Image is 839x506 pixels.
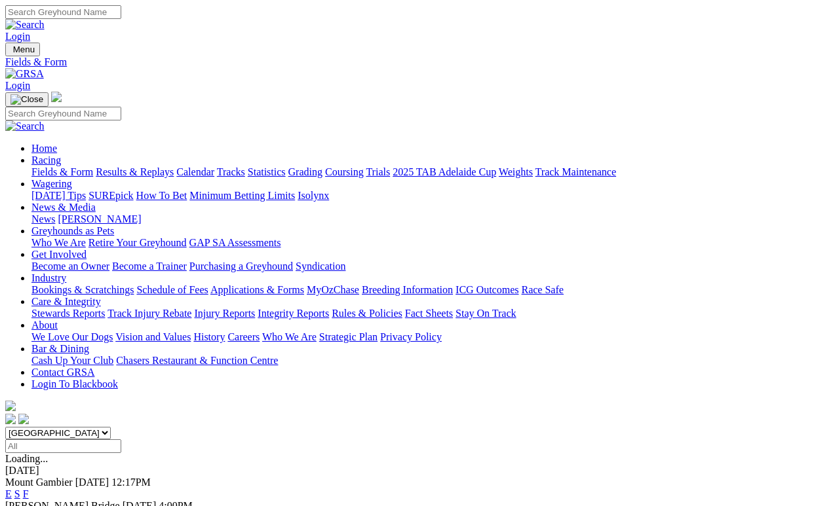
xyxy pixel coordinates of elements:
[262,331,317,342] a: Who We Are
[31,166,93,177] a: Fields & Form
[31,237,834,249] div: Greyhounds as Pets
[136,190,187,201] a: How To Bet
[31,355,113,366] a: Cash Up Your Club
[14,488,20,499] a: S
[31,178,72,189] a: Wagering
[5,439,121,453] input: Select date
[115,331,191,342] a: Vision and Values
[31,213,55,225] a: News
[5,19,45,31] img: Search
[288,166,322,177] a: Grading
[5,453,48,464] span: Loading...
[227,331,260,342] a: Careers
[31,261,109,272] a: Become an Owner
[31,154,61,166] a: Racing
[5,414,16,424] img: facebook.svg
[58,213,141,225] a: [PERSON_NAME]
[31,308,834,319] div: Care & Integrity
[248,166,286,177] a: Statistics
[88,190,133,201] a: SUREpick
[405,308,453,319] a: Fact Sheets
[112,261,187,272] a: Become a Trainer
[499,166,533,177] a: Weights
[366,166,390,177] a: Trials
[176,166,214,177] a: Calendar
[193,331,225,342] a: History
[5,107,121,120] input: Search
[136,284,208,295] a: Schedule of Fees
[393,166,496,177] a: 2025 TAB Adelaide Cup
[107,308,191,319] a: Track Injury Rebate
[307,284,359,295] a: MyOzChase
[325,166,364,177] a: Coursing
[210,284,304,295] a: Applications & Forms
[5,465,834,477] div: [DATE]
[189,261,293,272] a: Purchasing a Greyhound
[5,120,45,132] img: Search
[5,488,12,499] a: E
[5,43,40,56] button: Toggle navigation
[31,296,101,307] a: Care & Integrity
[31,190,86,201] a: [DATE] Tips
[31,284,834,296] div: Industry
[31,378,118,389] a: Login To Blackbook
[31,237,86,248] a: Who We Are
[31,331,113,342] a: We Love Our Dogs
[31,213,834,225] div: News & Media
[31,343,89,354] a: Bar & Dining
[31,319,58,331] a: About
[5,401,16,411] img: logo-grsa-white.png
[456,308,516,319] a: Stay On Track
[18,414,29,424] img: twitter.svg
[31,202,96,213] a: News & Media
[536,166,616,177] a: Track Maintenance
[31,331,834,343] div: About
[10,94,43,105] img: Close
[319,331,378,342] a: Strategic Plan
[5,56,834,68] a: Fields & Form
[380,331,442,342] a: Privacy Policy
[31,355,834,367] div: Bar & Dining
[23,488,29,499] a: F
[31,143,57,154] a: Home
[5,477,73,488] span: Mount Gambier
[194,308,255,319] a: Injury Reports
[31,249,87,260] a: Get Involved
[332,308,402,319] a: Rules & Policies
[31,190,834,202] div: Wagering
[362,284,453,295] a: Breeding Information
[75,477,109,488] span: [DATE]
[5,31,30,42] a: Login
[31,284,134,295] a: Bookings & Scratchings
[31,308,105,319] a: Stewards Reports
[111,477,151,488] span: 12:17PM
[298,190,329,201] a: Isolynx
[521,284,563,295] a: Race Safe
[31,272,66,283] a: Industry
[5,5,121,19] input: Search
[116,355,278,366] a: Chasers Restaurant & Function Centre
[96,166,174,177] a: Results & Replays
[5,80,30,91] a: Login
[31,261,834,272] div: Get Involved
[13,45,35,54] span: Menu
[88,237,187,248] a: Retire Your Greyhound
[31,367,94,378] a: Contact GRSA
[189,190,295,201] a: Minimum Betting Limits
[51,92,62,102] img: logo-grsa-white.png
[456,284,518,295] a: ICG Outcomes
[5,92,49,107] button: Toggle navigation
[258,308,329,319] a: Integrity Reports
[217,166,245,177] a: Tracks
[5,68,44,80] img: GRSA
[189,237,281,248] a: GAP SA Assessments
[296,261,345,272] a: Syndication
[31,225,114,236] a: Greyhounds as Pets
[31,166,834,178] div: Racing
